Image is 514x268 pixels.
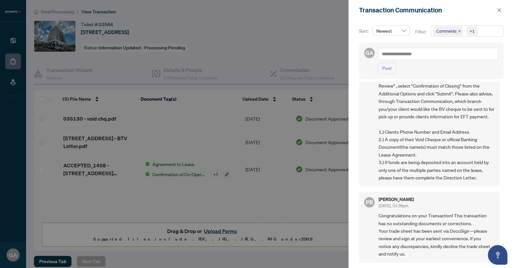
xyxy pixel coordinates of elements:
[379,212,494,258] span: Congratulations on your Transaction! This transaction has no outstanding documents or corrections...
[359,5,495,15] div: Transaction Communication
[359,27,370,35] p: Sort:
[378,63,396,74] button: Post
[436,28,457,34] span: Comments
[497,8,502,12] span: close
[366,49,373,57] span: GA
[458,29,461,33] span: close
[376,26,406,36] span: Newest
[379,197,414,202] h5: [PERSON_NAME]
[470,28,475,34] div: +1
[415,28,428,35] p: Filter:
[379,67,494,182] span: Confirmation of Closing - when the deal has successfully closed, please notify us by clicking on ...
[433,26,463,36] span: Comments
[488,245,507,265] button: Open asap
[379,203,408,208] span: [DATE], 01:36pm
[366,198,373,207] span: PR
